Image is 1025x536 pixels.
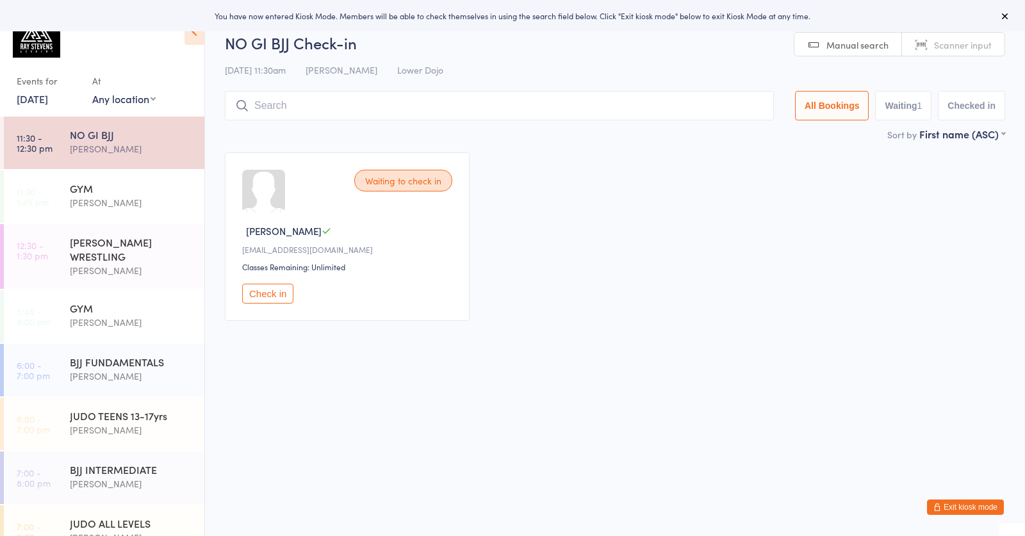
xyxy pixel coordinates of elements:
[246,224,322,238] span: [PERSON_NAME]
[17,133,53,153] time: 11:30 - 12:30 pm
[70,127,193,142] div: NO GI BJJ
[70,462,193,476] div: BJJ INTERMEDIATE
[938,91,1005,120] button: Checked in
[70,235,193,263] div: [PERSON_NAME] WRESTLING
[70,423,193,437] div: [PERSON_NAME]
[17,414,50,434] time: 6:00 - 7:00 pm
[92,92,156,106] div: Any location
[20,10,1004,21] div: You have now entered Kiosk Mode. Members will be able to check themselves in using the search fie...
[70,369,193,384] div: [PERSON_NAME]
[242,284,293,304] button: Check in
[70,355,193,369] div: BJJ FUNDAMENTALS
[826,38,889,51] span: Manual search
[242,244,456,255] div: [EMAIL_ADDRESS][DOMAIN_NAME]
[70,263,193,278] div: [PERSON_NAME]
[927,499,1004,515] button: Exit kiosk mode
[17,92,48,106] a: [DATE]
[17,70,79,92] div: Events for
[354,170,452,191] div: Waiting to check in
[4,451,204,504] a: 7:00 -8:00 pmBJJ INTERMEDIATE[PERSON_NAME]
[4,117,204,169] a: 11:30 -12:30 pmNO GI BJJ[PERSON_NAME]
[17,360,50,380] time: 6:00 - 7:00 pm
[887,128,917,141] label: Sort by
[17,306,51,327] time: 5:45 - 8:00 pm
[70,516,193,530] div: JUDO ALL LEVELS
[4,398,204,450] a: 6:00 -7:00 pmJUDO TEENS 13-17yrs[PERSON_NAME]
[225,63,286,76] span: [DATE] 11:30am
[70,142,193,156] div: [PERSON_NAME]
[242,261,456,272] div: Classes Remaining: Unlimited
[17,186,49,207] time: 11:30 - 1:45 pm
[917,101,922,111] div: 1
[4,170,204,223] a: 11:30 -1:45 pmGYM[PERSON_NAME]
[13,10,60,58] img: Ray Stevens Academy (Martial Sports Management Ltd T/A Ray Stevens Academy)
[70,409,193,423] div: JUDO TEENS 13-17yrs
[934,38,992,51] span: Scanner input
[4,344,204,396] a: 6:00 -7:00 pmBJJ FUNDAMENTALS[PERSON_NAME]
[92,70,156,92] div: At
[795,91,869,120] button: All Bookings
[225,32,1005,53] h2: NO GI BJJ Check-in
[70,315,193,330] div: [PERSON_NAME]
[17,240,48,261] time: 12:30 - 1:30 pm
[17,467,51,488] time: 7:00 - 8:00 pm
[306,63,377,76] span: [PERSON_NAME]
[4,290,204,343] a: 5:45 -8:00 pmGYM[PERSON_NAME]
[70,181,193,195] div: GYM
[70,195,193,210] div: [PERSON_NAME]
[919,127,1005,141] div: First name (ASC)
[397,63,443,76] span: Lower Dojo
[225,91,774,120] input: Search
[70,301,193,315] div: GYM
[4,224,204,289] a: 12:30 -1:30 pm[PERSON_NAME] WRESTLING[PERSON_NAME]
[70,476,193,491] div: [PERSON_NAME]
[875,91,931,120] button: Waiting1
